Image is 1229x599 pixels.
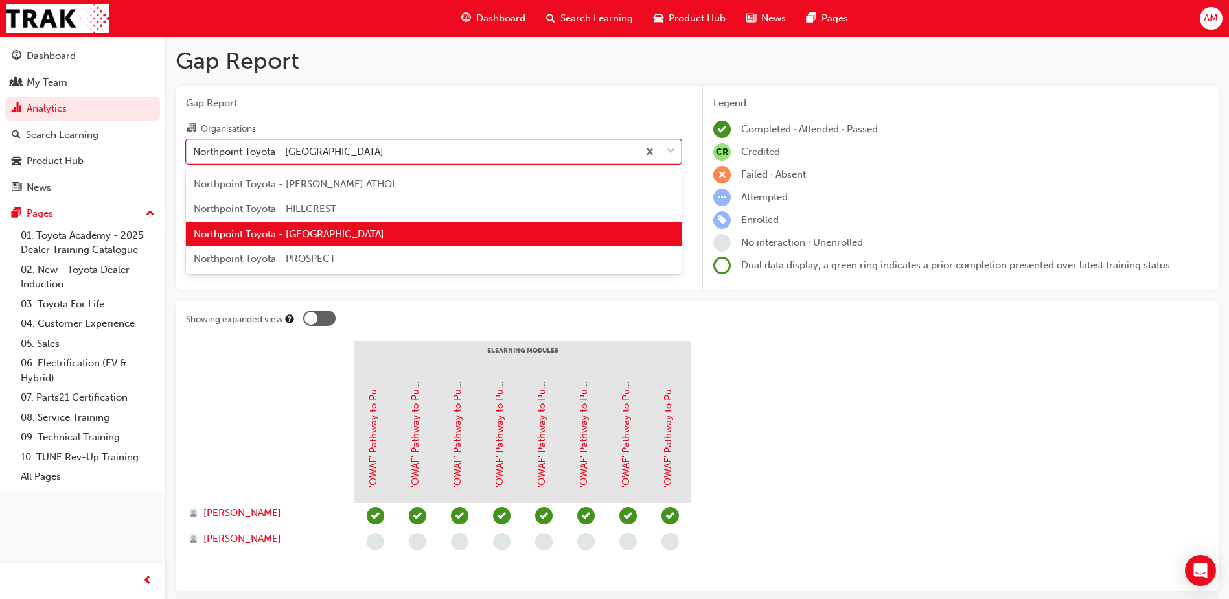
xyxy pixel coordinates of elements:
span: Search Learning [560,11,633,26]
span: learningRecordVerb_NONE-icon [535,533,553,550]
span: learningRecordVerb_COMPLETE-icon [367,507,384,524]
div: News [27,180,51,195]
a: 03. Toyota For Life [16,294,160,314]
span: Gap Report [186,96,682,111]
span: up-icon [146,206,155,222]
div: Product Hub [27,154,84,169]
a: news-iconNews [736,5,796,32]
a: pages-iconPages [796,5,858,32]
a: 09. Technical Training [16,427,160,447]
span: learningRecordVerb_PASS-icon [535,507,553,524]
span: news-icon [746,10,756,27]
span: learningRecordVerb_NONE-icon [661,533,679,550]
span: down-icon [667,143,676,160]
span: learningRecordVerb_FAIL-icon [713,166,731,183]
span: Completed · Attended · Passed [741,123,878,135]
a: [PERSON_NAME] [189,506,342,521]
span: learningRecordVerb_ATTEMPT-icon [713,189,731,206]
a: [PERSON_NAME] [189,532,342,546]
span: Product Hub [669,11,726,26]
div: eLearning Modules [354,341,691,373]
span: learningRecordVerb_NONE-icon [577,533,595,550]
a: search-iconSearch Learning [536,5,643,32]
span: learningRecordVerb_NONE-icon [367,533,384,550]
span: News [761,11,786,26]
a: 08. Service Training [16,408,160,428]
span: chart-icon [12,103,21,115]
a: All Pages [16,467,160,487]
span: learningRecordVerb_PASS-icon [409,507,426,524]
div: Northpoint Toyota - [GEOGRAPHIC_DATA] [193,144,384,159]
span: AM [1204,11,1218,26]
a: 06. Electrification (EV & Hybrid) [16,353,160,388]
span: [PERSON_NAME] [203,506,281,521]
a: car-iconProduct Hub [643,5,736,32]
span: learningRecordVerb_NONE-icon [713,234,731,252]
span: Northpoint Toyota - [PERSON_NAME] ATHOL [194,178,397,190]
div: Open Intercom Messenger [1185,555,1216,586]
span: Enrolled [741,214,779,226]
div: Legend [713,96,1208,111]
span: learningRecordVerb_PASS-icon [451,507,468,524]
span: people-icon [12,77,21,89]
span: Dual data display; a green ring indicates a prior completion presented over latest training status. [741,259,1173,271]
button: DashboardMy TeamAnalyticsSearch LearningProduct HubNews [5,41,160,202]
span: car-icon [12,156,21,167]
a: 02. New - Toyota Dealer Induction [16,260,160,294]
span: learningRecordVerb_NONE-icon [451,533,468,550]
button: Pages [5,202,160,226]
span: news-icon [12,182,21,194]
a: 05. Sales [16,334,160,354]
a: Product Hub [5,149,160,173]
a: 01. Toyota Academy - 2025 Dealer Training Catalogue [16,226,160,260]
span: learningRecordVerb_ENROLL-icon [713,211,731,229]
span: Northpoint Toyota - PROSPECT [194,253,336,264]
a: 'OWAF' Pathway to Purchase - Step 3: Advise [494,287,505,487]
img: Trak [6,4,109,33]
span: [PERSON_NAME] [203,532,281,546]
span: Credited [741,146,780,158]
div: Search Learning [26,128,98,143]
a: 10. TUNE Rev-Up Training [16,447,160,467]
a: Analytics [5,97,160,121]
span: Northpoint Toyota - [GEOGRAPHIC_DATA] [194,228,384,240]
span: No interaction · Unenrolled [741,237,863,248]
span: learningRecordVerb_PASS-icon [493,507,511,524]
span: Northpoint Toyota - HILLCREST [194,203,336,215]
span: null-icon [713,143,731,161]
a: 04. Customer Experience [16,314,160,334]
span: car-icon [654,10,663,27]
a: 'OWAF' Pathway to Purchase - Step 1: Connect [409,279,421,487]
a: 07. Parts21 Certification [16,388,160,408]
span: learningRecordVerb_COMPLETE-icon [713,121,731,138]
h1: Gap Report [176,47,1219,75]
span: pages-icon [12,208,21,220]
span: learningRecordVerb_NONE-icon [409,533,426,550]
span: prev-icon [143,573,152,589]
div: Pages [27,206,53,221]
span: Attempted [741,191,788,203]
span: Dashboard [476,11,525,26]
span: search-icon [12,130,21,141]
span: Failed · Absent [741,169,806,180]
span: guage-icon [12,51,21,62]
button: AM [1200,7,1223,30]
div: Organisations [201,123,256,135]
div: Showing expanded view [186,313,283,326]
div: Tooltip anchor [284,313,295,325]
span: learningRecordVerb_NONE-icon [619,533,637,550]
a: News [5,176,160,200]
span: learningRecordVerb_PASS-icon [661,507,679,524]
a: Dashboard [5,44,160,68]
span: search-icon [546,10,555,27]
a: Search Learning [5,123,160,147]
span: learningRecordVerb_NONE-icon [493,533,511,550]
a: My Team [5,71,160,95]
span: learningRecordVerb_PASS-icon [619,507,637,524]
div: My Team [27,75,67,90]
span: Pages [821,11,848,26]
span: guage-icon [461,10,471,27]
span: learningRecordVerb_PASS-icon [577,507,595,524]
